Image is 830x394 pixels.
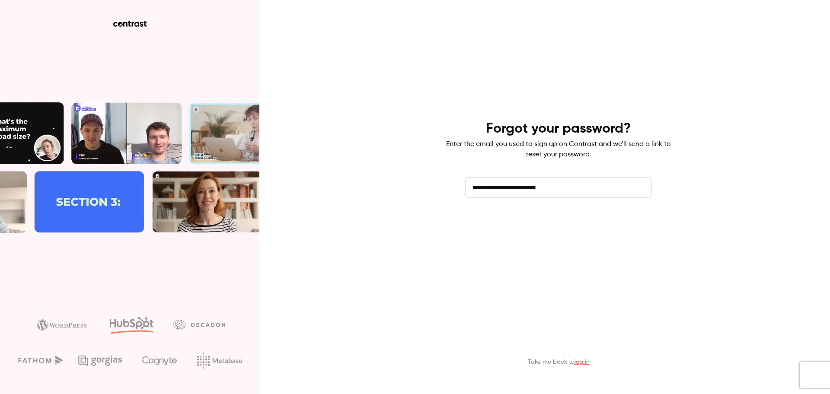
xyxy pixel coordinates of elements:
a: log in [575,359,590,365]
p: Take me back to [528,358,590,366]
p: Enter the email you used to sign up on Contrast and we'll send a link to reset your password. [446,139,671,160]
h4: Forgot your password? [486,120,631,137]
img: decagon [173,320,225,329]
button: Send reset email [465,212,652,232]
